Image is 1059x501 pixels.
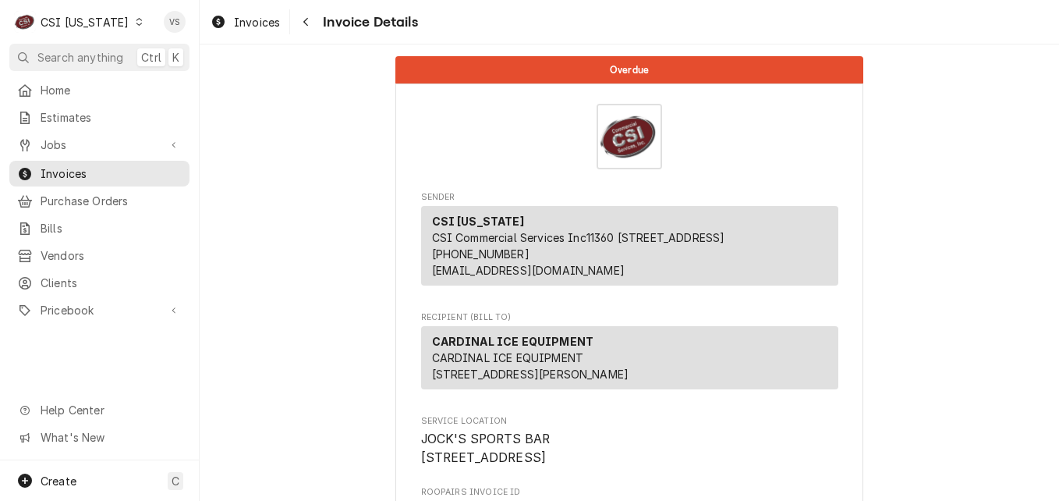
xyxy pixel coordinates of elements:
span: What's New [41,429,180,446]
span: Invoice Details [318,12,417,33]
div: Sender [421,206,838,292]
span: Sender [421,191,838,204]
span: Pricebook [41,302,158,318]
span: Service Location [421,415,838,428]
a: Invoices [204,9,286,35]
div: Recipient (Bill To) [421,326,838,396]
img: Logo [597,104,662,169]
span: Invoices [41,165,182,182]
a: Estimates [9,105,189,130]
a: Go to What's New [9,425,189,450]
span: Roopairs Invoice ID [421,486,838,499]
strong: CARDINAL ICE EQUIPMENT [432,335,594,348]
a: Go to Help Center [9,397,189,423]
span: Overdue [610,65,649,75]
a: Vendors [9,243,189,268]
a: Go to Jobs [9,132,189,158]
div: Status [395,56,863,83]
span: Create [41,474,76,488]
span: Purchase Orders [41,193,182,209]
span: Vendors [41,247,182,264]
span: Home [41,82,182,98]
button: Search anythingCtrlK [9,44,189,71]
span: Recipient (Bill To) [421,311,838,324]
div: Recipient (Bill To) [421,326,838,389]
div: Vicky Stuesse's Avatar [164,11,186,33]
span: Estimates [41,109,182,126]
a: Bills [9,215,189,241]
div: Invoice Sender [421,191,838,293]
div: Sender [421,206,838,286]
div: Service Location [421,415,838,467]
a: [PHONE_NUMBER] [432,247,529,261]
span: Search anything [37,49,123,66]
a: [EMAIL_ADDRESS][DOMAIN_NAME] [432,264,625,277]
a: Go to Pricebook [9,297,189,323]
span: C [172,473,179,489]
span: Jobs [41,137,158,153]
a: Invoices [9,161,189,187]
div: VS [164,11,186,33]
div: CSI [US_STATE] [41,14,129,30]
strong: CSI [US_STATE] [432,215,524,228]
span: Help Center [41,402,180,418]
div: CSI Kentucky's Avatar [14,11,36,33]
span: Ctrl [141,49,161,66]
span: JOCK'S SPORTS BAR [STREET_ADDRESS] [421,432,551,465]
span: Bills [41,220,182,236]
span: CARDINAL ICE EQUIPMENT [STREET_ADDRESS][PERSON_NAME] [432,351,629,381]
button: Navigate back [293,9,318,34]
span: Clients [41,275,182,291]
a: Purchase Orders [9,188,189,214]
a: Home [9,77,189,103]
span: Invoices [234,14,280,30]
a: Clients [9,270,189,296]
span: CSI Commercial Services Inc11360 [STREET_ADDRESS] [432,231,725,244]
span: Service Location [421,430,838,467]
div: C [14,11,36,33]
span: K [172,49,179,66]
div: Invoice Recipient [421,311,838,396]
